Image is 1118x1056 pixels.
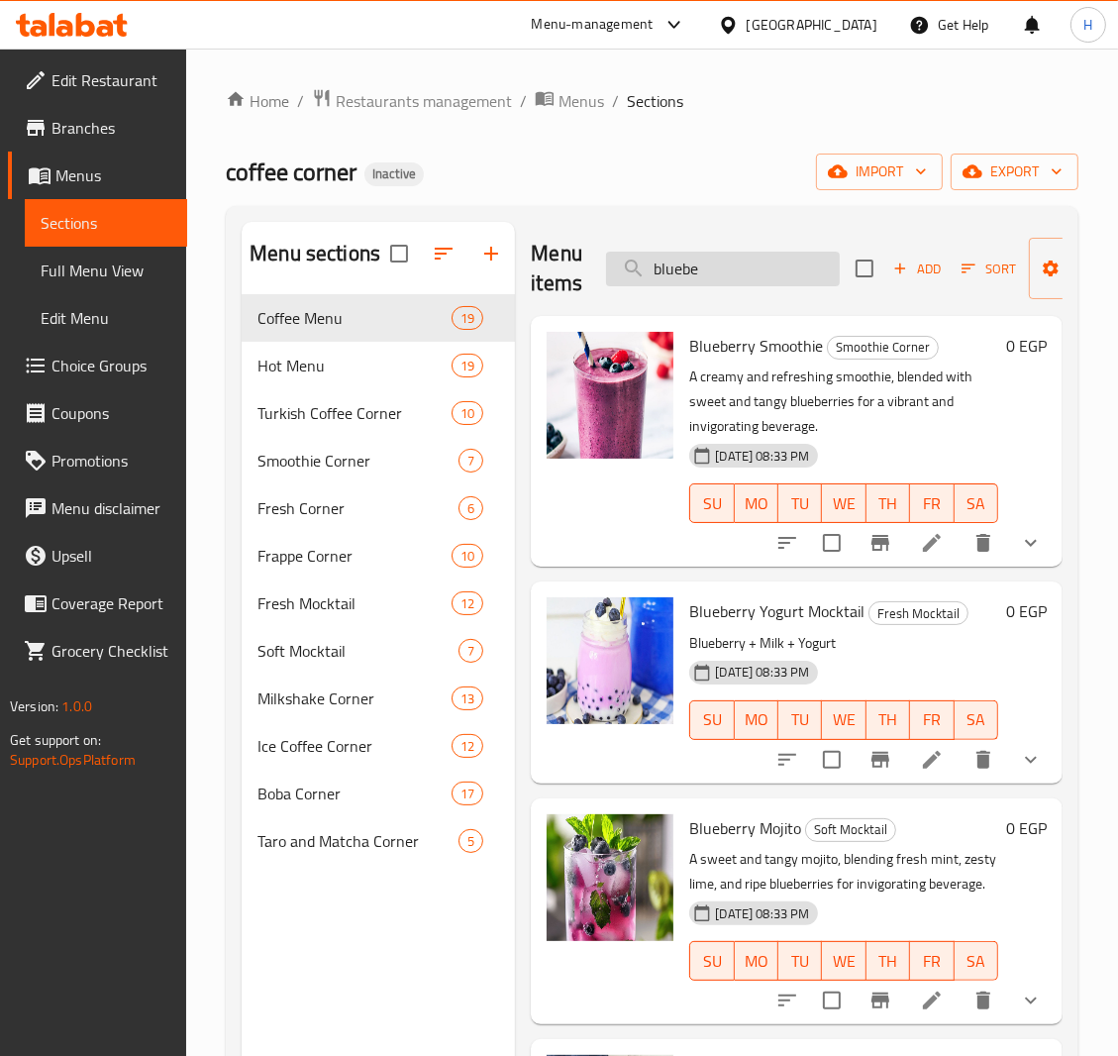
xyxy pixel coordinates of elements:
[8,56,187,104] a: Edit Restaurant
[1019,531,1043,555] svg: Show Choices
[960,519,1007,567] button: delete
[1007,519,1055,567] button: show more
[51,639,171,663] span: Grocery Checklist
[963,947,990,976] span: SA
[960,736,1007,784] button: delete
[242,342,515,389] div: Hot Menu19
[242,817,515,865] div: Taro and Matcha Corner5
[1019,989,1043,1012] svg: Show Choices
[786,705,814,734] span: TU
[378,233,420,274] span: Select all sections
[857,519,904,567] button: Branch-specific-item
[806,818,895,841] span: Soft Mocktail
[364,165,424,182] span: Inactive
[257,829,458,853] span: Taro and Matcha Corner
[698,947,726,976] span: SU
[869,602,967,625] span: Fresh Mocktail
[778,700,822,740] button: TU
[453,357,482,375] span: 19
[453,309,482,328] span: 19
[459,832,482,851] span: 5
[459,499,482,518] span: 6
[735,941,778,981] button: MO
[949,254,1029,284] span: Sort items
[786,489,814,518] span: TU
[257,782,452,805] span: Boba Corner
[242,484,515,532] div: Fresh Corner6
[830,489,858,518] span: WE
[242,286,515,873] nav: Menu sections
[51,591,171,615] span: Coverage Report
[242,389,515,437] div: Turkish Coffee Corner10
[257,544,452,568] span: Frappe Corner
[242,580,515,627] div: Fresh Mocktail12
[257,591,452,615] span: Fresh Mocktail
[811,522,853,564] span: Select to update
[627,89,683,113] span: Sections
[778,483,822,523] button: TU
[786,947,814,976] span: TU
[226,150,356,194] span: coffee corner
[547,332,673,459] img: Blueberry Smoothie
[963,489,990,518] span: SA
[874,947,902,976] span: TH
[955,483,998,523] button: SA
[612,89,619,113] li: /
[857,977,904,1024] button: Branch-specific-item
[857,736,904,784] button: Branch-specific-item
[816,154,943,190] button: import
[41,259,171,282] span: Full Menu View
[962,258,1016,280] span: Sort
[778,941,822,981] button: TU
[51,68,171,92] span: Edit Restaurant
[885,254,949,284] span: Add item
[242,294,515,342] div: Coffee Menu19
[763,736,811,784] button: sort-choices
[257,686,452,710] span: Milkshake Corner
[8,580,187,627] a: Coverage Report
[250,239,380,268] h2: Menu sections
[811,980,853,1021] span: Select to update
[467,230,515,277] button: Add section
[61,693,92,719] span: 1.0.0
[955,700,998,740] button: SA
[874,489,902,518] span: TH
[866,483,910,523] button: TH
[10,727,101,753] span: Get support on:
[689,483,734,523] button: SU
[707,663,817,682] span: [DATE] 08:33 PM
[458,829,483,853] div: items
[763,519,811,567] button: sort-choices
[830,947,858,976] span: WE
[689,331,823,361] span: Blueberry Smoothie
[866,700,910,740] button: TH
[735,700,778,740] button: MO
[743,705,770,734] span: MO
[25,247,187,294] a: Full Menu View
[242,675,515,722] div: Milkshake Corner13
[606,252,840,286] input: search
[918,705,946,734] span: FR
[1006,332,1047,360] h6: 0 EGP
[257,354,452,377] span: Hot Menu
[257,306,452,330] span: Coffee Menu
[689,631,998,656] p: Blueberry + Milk + Yogurt
[547,814,673,941] img: Blueberry Mojito
[1007,736,1055,784] button: show more
[822,483,865,523] button: WE
[452,686,483,710] div: items
[868,601,968,625] div: Fresh Mocktail
[452,734,483,758] div: items
[874,705,902,734] span: TH
[963,705,990,734] span: SA
[8,532,187,580] a: Upsell
[257,449,458,473] span: Smoothie Corner
[910,941,954,981] button: FR
[547,597,673,724] img: Blueberry Yogurt Mocktail
[226,89,289,113] a: Home
[51,354,171,377] span: Choice Groups
[743,947,770,976] span: MO
[832,159,927,184] span: import
[8,437,187,484] a: Promotions
[420,230,467,277] span: Sort sections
